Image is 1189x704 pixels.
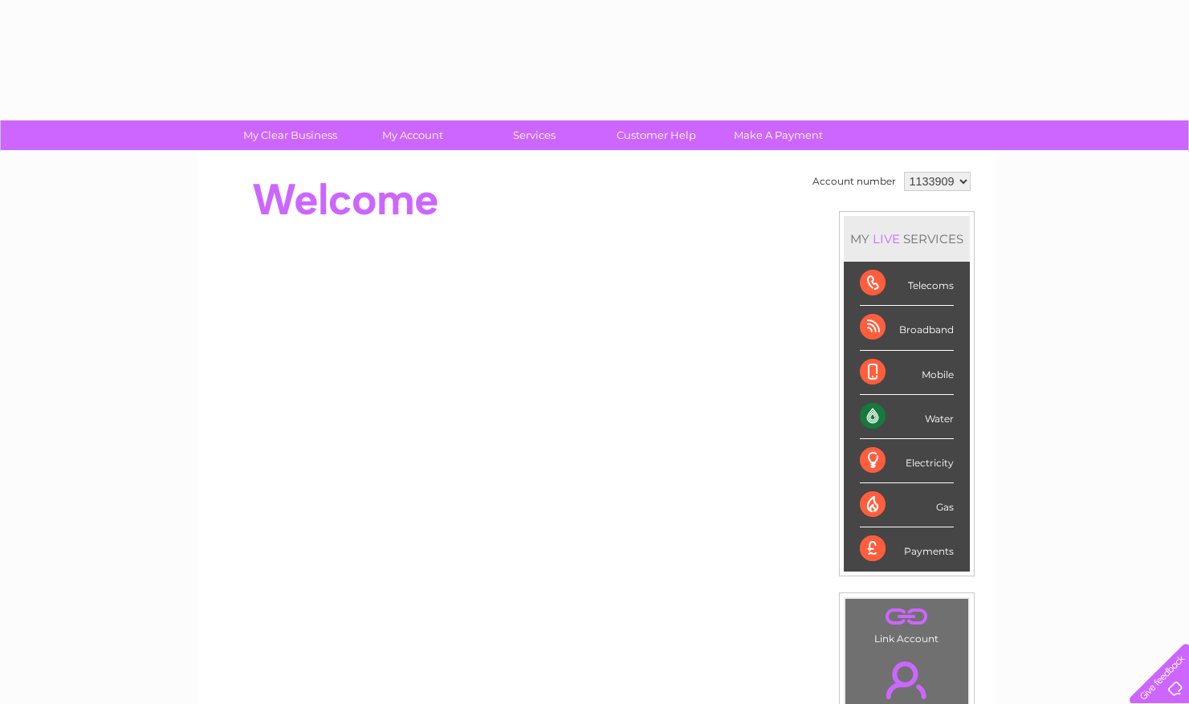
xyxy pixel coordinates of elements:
[712,120,845,150] a: Make A Payment
[869,231,903,246] div: LIVE
[860,483,954,527] div: Gas
[860,527,954,571] div: Payments
[860,306,954,350] div: Broadband
[844,216,970,262] div: MY SERVICES
[845,598,969,649] td: Link Account
[860,439,954,483] div: Electricity
[849,603,964,631] a: .
[590,120,723,150] a: Customer Help
[860,262,954,306] div: Telecoms
[808,168,900,195] td: Account number
[224,120,356,150] a: My Clear Business
[860,351,954,395] div: Mobile
[468,120,601,150] a: Services
[346,120,478,150] a: My Account
[860,395,954,439] div: Water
